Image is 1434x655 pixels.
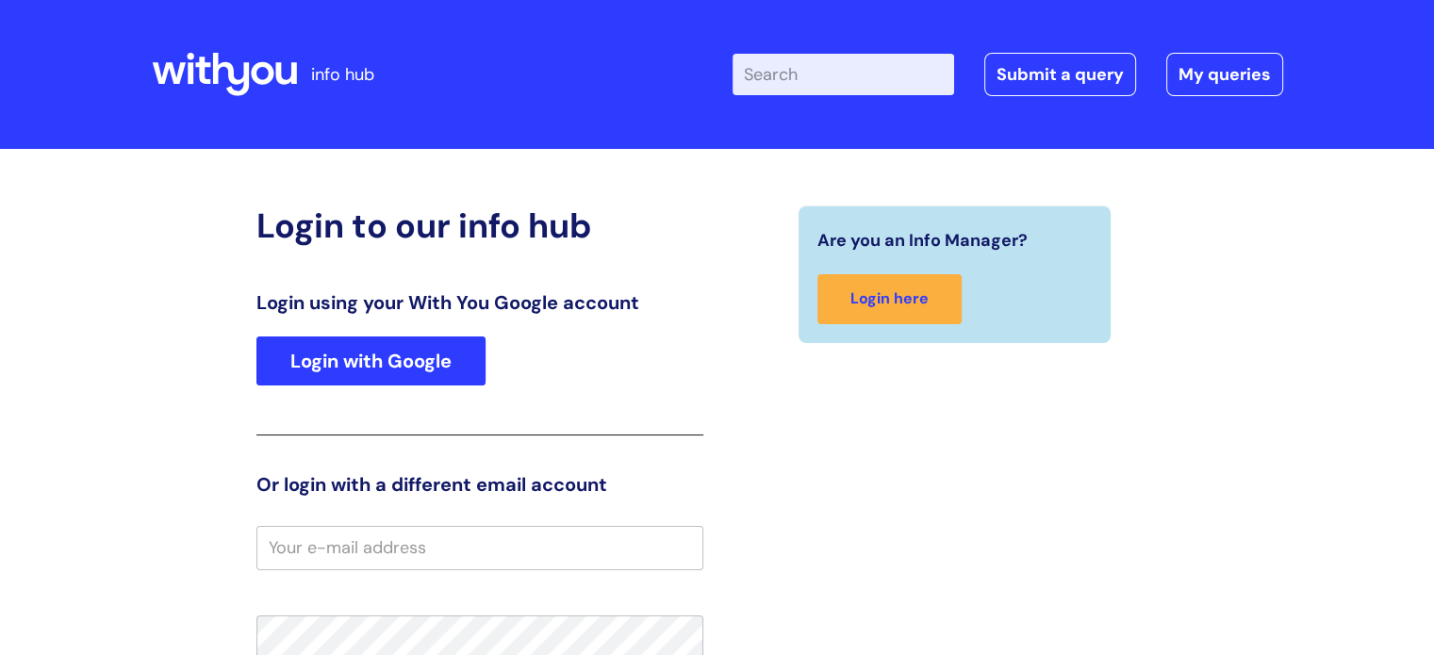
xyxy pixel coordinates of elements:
[817,274,962,324] a: Login here
[256,336,486,385] a: Login with Google
[733,54,954,95] input: Search
[311,59,374,90] p: info hub
[1166,53,1283,96] a: My queries
[984,53,1136,96] a: Submit a query
[256,526,703,569] input: Your e-mail address
[817,225,1028,255] span: Are you an Info Manager?
[256,473,703,496] h3: Or login with a different email account
[256,291,703,314] h3: Login using your With You Google account
[256,205,703,246] h2: Login to our info hub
